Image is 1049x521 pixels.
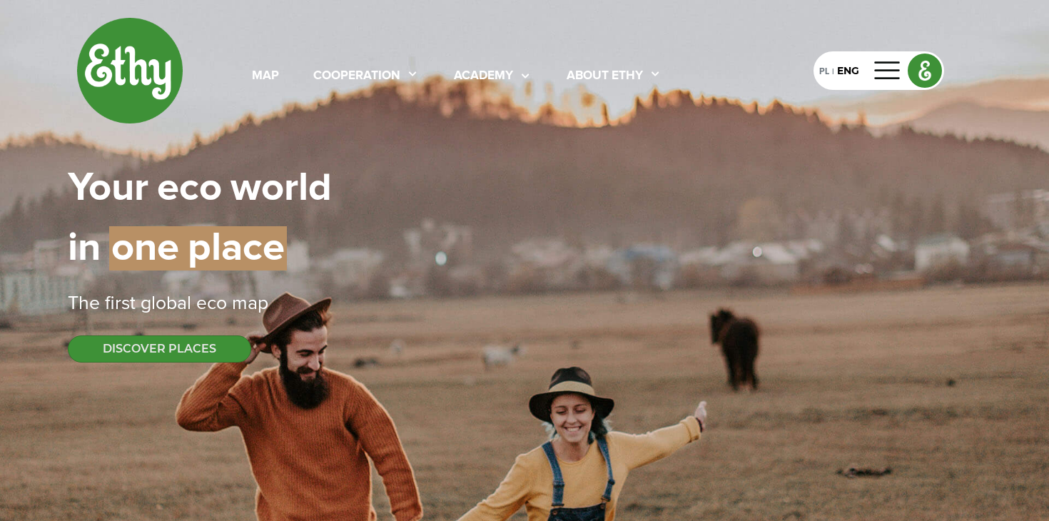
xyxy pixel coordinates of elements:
[76,17,183,124] img: ethy-logo
[819,63,829,79] div: PL
[101,228,109,268] span: |
[188,226,287,270] span: place
[230,168,332,208] span: world
[252,67,279,86] div: map
[68,228,101,268] span: in
[68,168,148,208] span: Your
[68,335,251,363] button: DISCOVER PLACES
[148,168,157,208] span: |
[68,290,981,318] div: The first global eco map
[908,54,941,87] img: logo_e.png
[829,66,837,79] div: |
[109,226,179,270] span: one
[157,168,222,208] span: eco
[313,67,400,86] div: cooperation
[567,67,643,86] div: About ethy
[454,67,513,86] div: academy
[179,226,188,270] span: |
[837,64,859,79] div: ENG
[222,168,230,208] span: |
